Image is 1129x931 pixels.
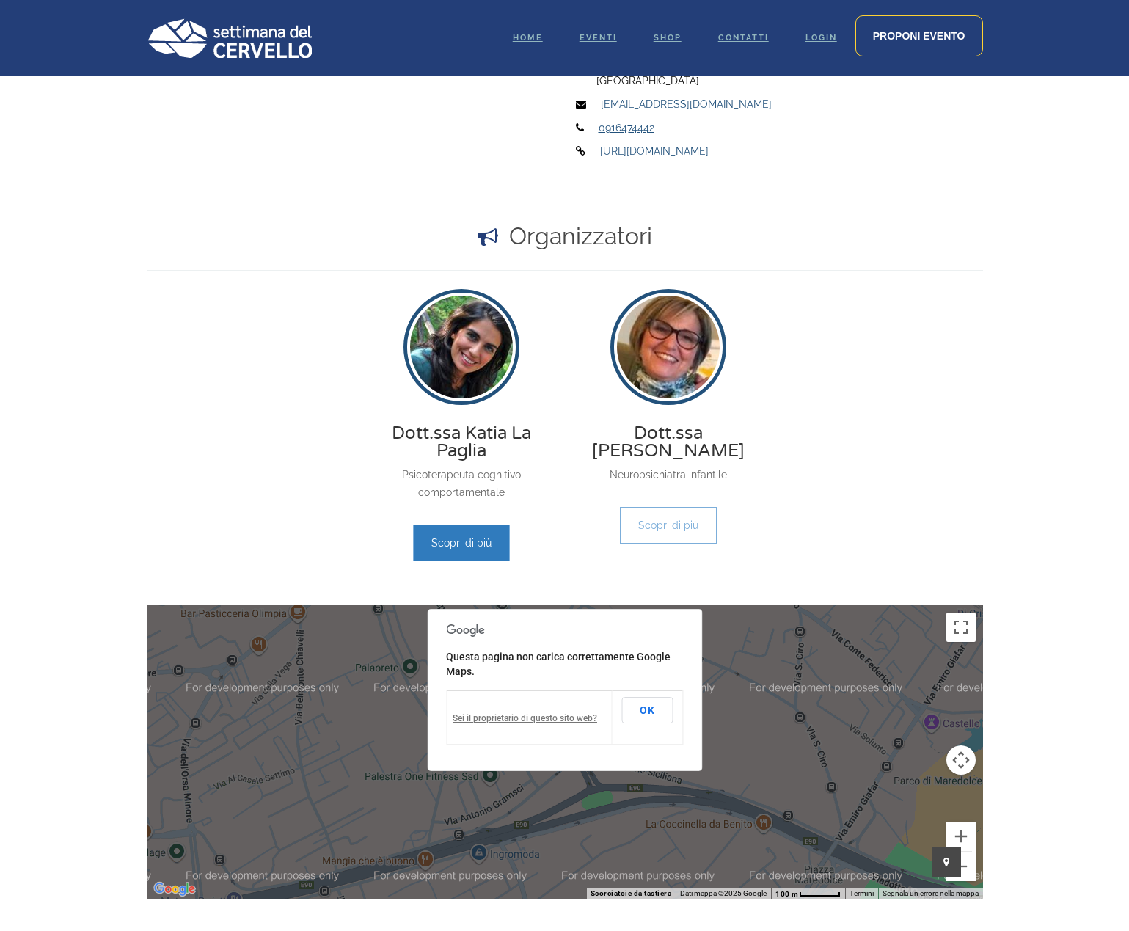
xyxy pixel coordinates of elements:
span: Contatti [718,33,769,43]
span: Questa pagina non carica correttamente Google Maps. [446,651,671,677]
img: Google [150,880,199,899]
a: Scopri di più [620,507,717,544]
div: Psicoterapeuta cognitivo comportamentale [365,466,558,501]
span: Mappa [932,847,961,877]
img: Dott.ssa Katia La Paglia [407,293,516,401]
a: Proponi evento [855,15,983,56]
h4: Organizzatori [509,219,652,254]
button: Controlli di visualizzazione della mappa [946,745,976,775]
button: OK [621,697,673,723]
span: Dati mappa ©2025 Google [680,889,767,897]
span: Login [805,33,837,43]
button: Zoom avanti [946,822,976,851]
button: Scala della mappa: 100 m = 53 pixel [771,888,845,899]
button: Zoom indietro [946,852,976,881]
button: Scorciatoie da tastiera [591,888,672,899]
span: Shop [654,33,682,43]
a: Visualizza questa zona in Google Maps (in una nuova finestra) [150,880,199,899]
a: [EMAIL_ADDRESS][DOMAIN_NAME] [601,98,772,110]
div: Neuropsichiatra infantile [610,466,727,483]
a: [URL][DOMAIN_NAME] [600,145,709,157]
a: Termini (si apre in una nuova scheda) [850,889,874,897]
div: Dott.ssa [PERSON_NAME] [572,425,764,460]
a: Sei il proprietario di questo sito web? [453,713,597,723]
a: Scopri di più [413,525,510,561]
img: Dott.ssa Olga Vicari [614,293,723,401]
div: Dott.ssa Katia La Paglia [365,425,558,460]
a: 0916474442 [599,122,654,134]
span: 100 m [775,890,799,898]
span: Eventi [580,33,617,43]
span: Proponi evento [873,30,965,42]
a: Segnala un errore nella mappa [883,889,979,897]
img: Logo [147,18,312,58]
button: Attiva/disattiva vista schermo intero [946,613,976,642]
span: Home [513,33,543,43]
